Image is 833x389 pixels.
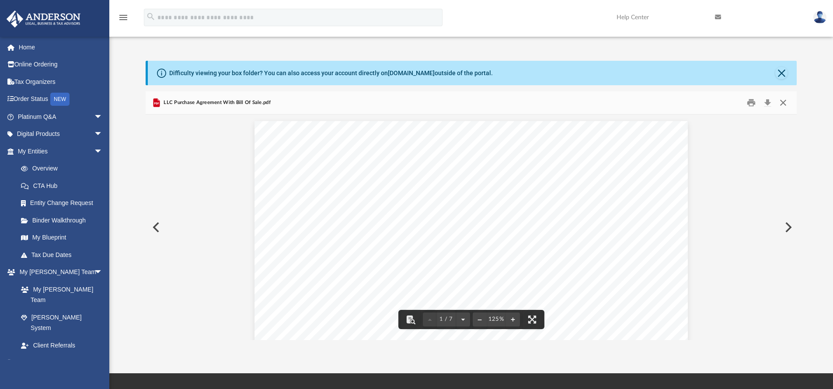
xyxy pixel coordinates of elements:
a: Client Referrals [12,337,112,354]
a: My [PERSON_NAME] Teamarrow_drop_down [6,264,112,281]
button: Previous File [146,215,165,240]
i: menu [118,12,129,23]
button: 1 / 7 [437,310,456,329]
button: Print [742,96,760,110]
a: CTA Hub [12,177,116,194]
span: arrow_drop_down [94,125,112,143]
button: Enter fullscreen [523,310,542,329]
span: arrow_drop_down [94,108,112,126]
a: My Blueprint [12,229,112,247]
div: Document Viewer [146,115,797,340]
a: My [PERSON_NAME] Team [12,281,107,309]
div: Preview [146,91,797,340]
a: Entity Change Request [12,194,116,212]
a: My Documentsarrow_drop_down [6,354,112,372]
span: arrow_drop_down [94,264,112,281]
button: Zoom out [473,310,487,329]
div: Difficulty viewing your box folder? You can also access your account directly on outside of the p... [169,69,493,78]
button: Zoom in [506,310,520,329]
div: NEW [50,93,70,106]
a: Order StatusNEW [6,90,116,108]
span: arrow_drop_down [94,142,112,160]
i: search [146,12,156,21]
button: Download [760,96,775,110]
a: Platinum Q&Aarrow_drop_down [6,108,116,125]
span: LLC Purchase Agreement With Bill Of Sale.pdf [162,99,271,107]
a: Tax Organizers [6,73,116,90]
a: My Entitiesarrow_drop_down [6,142,116,160]
div: Current zoom level [487,316,506,322]
a: Binder Walkthrough [12,212,116,229]
button: Close [775,96,791,110]
button: Next page [456,310,470,329]
button: Toggle findbar [401,310,420,329]
a: Home [6,38,116,56]
a: Online Ordering [6,56,116,73]
a: menu [118,17,129,23]
a: Overview [12,160,116,177]
a: Digital Productsarrow_drop_down [6,125,116,143]
img: User Pic [813,11,826,24]
span: 1 / 7 [437,316,456,322]
span: arrow_drop_down [94,354,112,372]
a: Tax Due Dates [12,246,116,264]
a: [PERSON_NAME] System [12,309,112,337]
img: Anderson Advisors Platinum Portal [4,10,83,28]
div: File preview [146,115,797,340]
a: [DOMAIN_NAME] [388,69,435,76]
button: Close [775,67,788,79]
button: Next File [778,215,797,240]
